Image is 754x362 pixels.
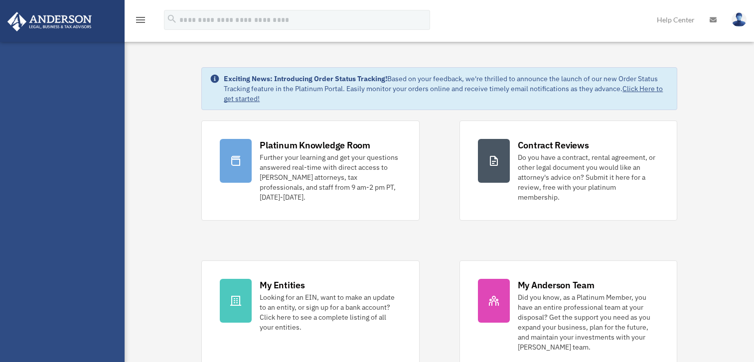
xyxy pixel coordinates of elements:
div: Further your learning and get your questions answered real-time with direct access to [PERSON_NAM... [260,152,401,202]
div: Do you have a contract, rental agreement, or other legal document you would like an attorney's ad... [518,152,659,202]
div: Looking for an EIN, want to make an update to an entity, or sign up for a bank account? Click her... [260,292,401,332]
i: search [166,13,177,24]
a: menu [135,17,147,26]
strong: Exciting News: Introducing Order Status Tracking! [224,74,387,83]
div: Platinum Knowledge Room [260,139,370,151]
div: My Anderson Team [518,279,595,291]
a: Click Here to get started! [224,84,663,103]
div: Did you know, as a Platinum Member, you have an entire professional team at your disposal? Get th... [518,292,659,352]
a: Contract Reviews Do you have a contract, rental agreement, or other legal document you would like... [459,121,677,221]
div: Contract Reviews [518,139,589,151]
img: User Pic [732,12,747,27]
i: menu [135,14,147,26]
div: Based on your feedback, we're thrilled to announce the launch of our new Order Status Tracking fe... [224,74,668,104]
a: Platinum Knowledge Room Further your learning and get your questions answered real-time with dire... [201,121,419,221]
div: My Entities [260,279,304,291]
img: Anderson Advisors Platinum Portal [4,12,95,31]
